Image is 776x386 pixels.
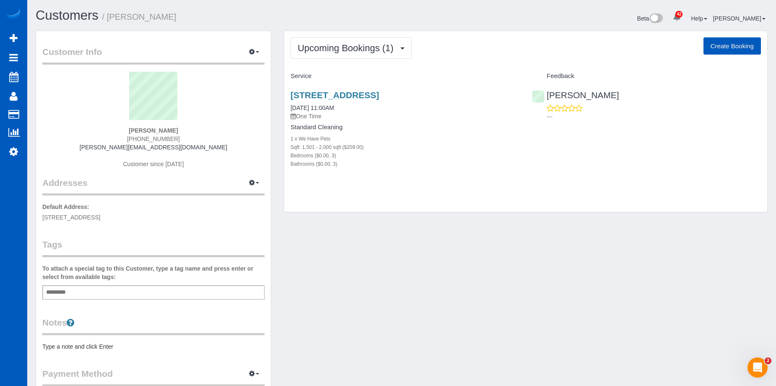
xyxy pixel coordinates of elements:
pre: Type a note and click Enter [42,342,265,351]
span: [STREET_ADDRESS] [42,214,100,221]
small: / [PERSON_NAME] [102,12,176,21]
legend: Tags [42,238,265,257]
label: To attach a special tag to this Customer, type a tag name and press enter or select from availabl... [42,264,265,281]
label: Default Address: [42,203,89,211]
a: [PERSON_NAME] [713,15,766,22]
strong: [PERSON_NAME] [129,127,178,134]
p: One Time [291,112,519,120]
button: Upcoming Bookings (1) [291,37,412,59]
h4: Feedback [532,73,761,80]
small: Bathrooms ($0.00, 3) [291,161,337,167]
a: Help [691,15,707,22]
a: [PERSON_NAME][EMAIL_ADDRESS][DOMAIN_NAME] [80,144,227,151]
a: 42 [669,8,685,27]
img: New interface [649,13,663,24]
span: [PHONE_NUMBER] [127,136,180,142]
span: 2 [765,357,771,364]
iframe: Intercom live chat [747,357,768,378]
small: Bedrooms ($0.00, 3) [291,153,336,159]
span: 42 [675,11,683,18]
span: Upcoming Bookings (1) [298,43,398,53]
a: [DATE] 11:00AM [291,104,334,111]
span: Customer since [DATE] [123,161,184,167]
legend: Customer Info [42,46,265,65]
a: [STREET_ADDRESS] [291,90,379,100]
a: [PERSON_NAME] [532,90,619,100]
a: Beta [637,15,663,22]
p: --- [547,112,761,121]
button: Create Booking [703,37,761,55]
legend: Notes [42,316,265,335]
small: 1 x We Have Pets [291,136,330,142]
h4: Standard Cleaning [291,124,519,131]
small: Sqft: 1,501 - 2,000 sqft ($209.00) [291,144,364,150]
a: Customers [36,8,99,23]
img: Automaid Logo [5,8,22,20]
h4: Service [291,73,519,80]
